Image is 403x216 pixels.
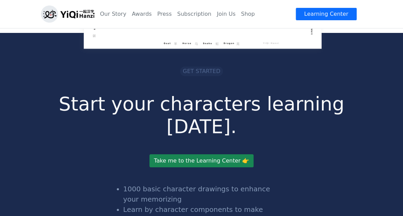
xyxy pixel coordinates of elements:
a: Subscription [175,7,214,21]
a: Awards [129,7,155,21]
a: Join Us [214,7,238,21]
span: Get started [183,68,220,74]
a: Learning Center [295,8,357,21]
a: Shop [238,7,257,21]
a: Press [155,7,175,21]
h2: Start your characters learning [DATE]. [41,93,362,138]
a: Take me to the Learning Center 👉 [149,154,254,167]
a: Our Story [97,7,129,21]
li: 1000 basic character drawings to enhance your memorizing [123,184,280,204]
img: logo_h.png [41,5,94,23]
